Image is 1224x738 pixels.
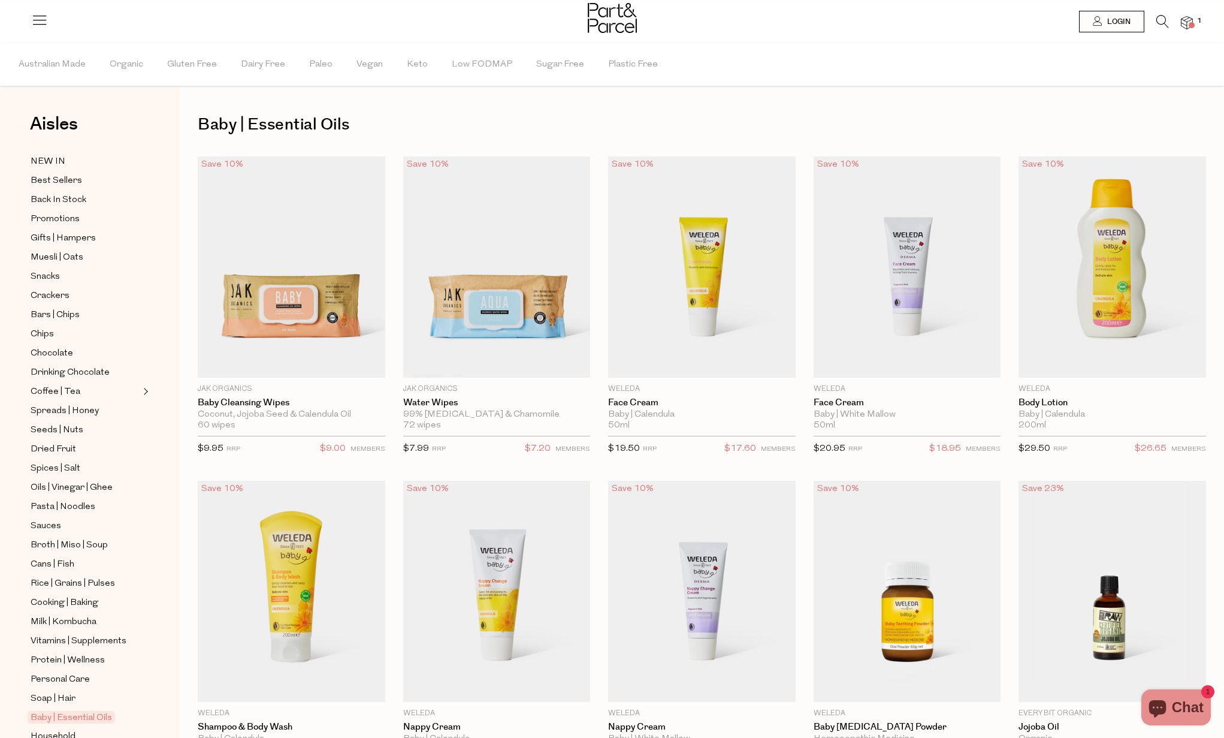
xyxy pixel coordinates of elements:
a: Promotions [31,212,140,227]
a: Cooking | Baking [31,595,140,610]
a: Aisles [30,115,78,145]
small: RRP [226,446,240,453]
small: RRP [848,446,862,453]
span: Vegan [356,44,383,86]
a: Cans | Fish [31,557,140,572]
small: RRP [1053,446,1067,453]
div: 99% [MEDICAL_DATA] & Chamomile [403,409,591,420]
small: MEMBERS [350,446,385,453]
span: Australian Made [19,44,86,86]
span: Organic [110,44,143,86]
span: 50ml [814,420,835,431]
p: Weleda [403,708,591,719]
p: Jak Organics [198,384,385,394]
div: Save 10% [198,481,247,497]
img: Nappy Cream [403,481,591,702]
a: Baby | Essential Oils [31,710,140,725]
img: Water Wipes [403,156,591,378]
span: Cooking | Baking [31,596,98,610]
span: $7.99 [403,444,429,453]
span: Broth | Miso | Soup [31,538,108,553]
span: 60 wipes [198,420,235,431]
a: Face Cream [608,397,796,408]
h1: Baby | Essential Oils [198,111,1206,138]
img: Baby Cleansing Wipes [198,156,385,378]
a: Jojoba Oil [1019,722,1206,733]
span: Soap | Hair [31,692,75,706]
p: Jak Organics [403,384,591,394]
span: Baby | Essential Oils [28,711,115,724]
p: Weleda [198,708,385,719]
a: Drinking Chocolate [31,365,140,380]
a: Snacks [31,269,140,284]
span: Keto [407,44,428,86]
a: Water Wipes [403,397,591,408]
p: Every Bit Organic [1019,708,1206,719]
span: Drinking Chocolate [31,366,110,380]
img: Part&Parcel [588,3,637,33]
span: Sugar Free [536,44,584,86]
a: Gifts | Hampers [31,231,140,246]
span: Bars | Chips [31,308,80,323]
div: Baby | Calendula [1019,409,1206,420]
span: 50ml [608,420,630,431]
span: $9.95 [198,444,223,453]
span: Crackers [31,289,69,303]
span: $29.50 [1019,444,1050,453]
span: Oils | Vinegar | Ghee [31,481,113,495]
img: Jojoba Oil [1019,481,1206,702]
a: Chocolate [31,346,140,361]
span: Gifts | Hampers [31,231,96,246]
small: MEMBERS [555,446,590,453]
a: Protein | Wellness [31,653,140,668]
img: Face Cream [814,156,1001,378]
span: Cans | Fish [31,558,74,572]
span: 200ml [1019,420,1046,431]
span: 72 wipes [403,420,441,431]
span: Coffee | Tea [31,385,80,399]
a: Broth | Miso | Soup [31,538,140,553]
span: Gluten Free [167,44,217,86]
span: Snacks [31,270,60,284]
span: Sauces [31,519,61,534]
img: Shampoo & Body Wash [198,481,385,702]
a: Nappy Cream [608,722,796,733]
a: Crackers [31,288,140,303]
span: Personal Care [31,673,90,687]
span: Login [1104,17,1131,27]
a: Muesli | Oats [31,250,140,265]
a: Baby Cleansing Wipes [198,397,385,408]
a: Login [1079,11,1144,32]
div: Save 10% [814,481,863,497]
span: Spices | Salt [31,462,80,476]
p: Weleda [814,384,1001,394]
span: Spreads | Honey [31,404,99,418]
img: Baby Teething Powder [814,481,1001,702]
div: Save 10% [608,481,657,497]
a: Spices | Salt [31,461,140,476]
a: Nappy Cream [403,722,591,733]
span: Plastic Free [608,44,658,86]
a: Shampoo & Body Wash [198,722,385,733]
span: Chocolate [31,347,73,361]
a: Spreads | Honey [31,403,140,418]
span: $7.20 [525,441,551,457]
span: Dried Fruit [31,442,76,457]
a: Rice | Grains | Pulses [31,576,140,591]
small: MEMBERS [966,446,1001,453]
inbox-online-store-chat: Shopify online store chat [1138,689,1214,728]
div: Save 10% [403,481,452,497]
div: Save 23% [1019,481,1068,497]
span: Vitamins | Supplements [31,634,126,649]
small: MEMBERS [1171,446,1206,453]
span: Protein | Wellness [31,653,105,668]
a: NEW IN [31,154,140,169]
span: 1 [1194,16,1205,26]
div: Baby | White Mallow [814,409,1001,420]
span: $18.95 [929,441,961,457]
div: Baby | Calendula [608,409,796,420]
a: Pasta | Noodles [31,499,140,514]
span: Aisles [30,111,78,137]
button: Expand/Collapse Coffee | Tea [140,384,149,399]
div: Save 10% [403,156,452,173]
